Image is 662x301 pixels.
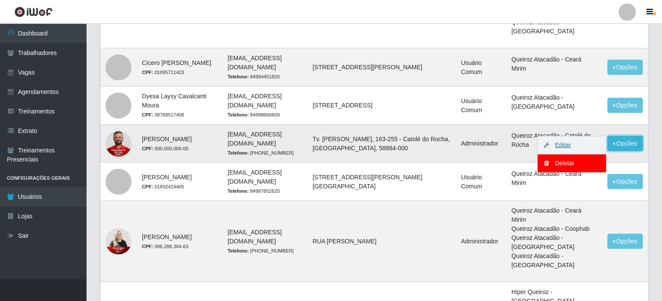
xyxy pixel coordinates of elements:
td: [EMAIL_ADDRESS][DOMAIN_NAME] [222,87,307,125]
strong: Telefone: [228,150,249,155]
td: [PERSON_NAME] [137,201,222,282]
li: Queiroz Atacadão - [GEOGRAPHIC_DATA] [511,233,597,252]
li: Queiroz Atacadão - [GEOGRAPHIC_DATA] [511,93,597,111]
small: 84998666609 [228,112,280,117]
li: Queiroz Atacadão - Ceará Mirim [511,55,597,73]
td: [EMAIL_ADDRESS][DOMAIN_NAME] [222,49,307,87]
td: Administrador [456,201,507,282]
td: [PERSON_NAME] [137,163,222,201]
strong: CPF: [142,112,153,117]
td: [STREET_ADDRESS] [308,87,456,125]
td: Usuário Comum [456,49,507,87]
button: Opções [607,60,643,75]
td: [STREET_ADDRESS][PERSON_NAME] [308,49,456,87]
td: [EMAIL_ADDRESS][DOMAIN_NAME] [222,163,307,201]
td: [STREET_ADDRESS][PERSON_NAME] [GEOGRAPHIC_DATA] [308,163,456,201]
strong: CPF: [142,184,153,189]
td: [PERSON_NAME] [137,125,222,163]
div: Deletar [546,159,598,168]
strong: CPF: [142,244,153,249]
strong: Telefone: [228,74,249,79]
strong: Telefone: [228,188,249,194]
small: 01095711423 [142,70,184,75]
td: Cícero [PERSON_NAME] [137,49,222,87]
td: Dyesa Laysy Cavalcanti Moura [137,87,222,125]
a: Editar [546,142,571,149]
td: Usuário Comum [456,87,507,125]
small: 000.000.000-00 [142,146,189,151]
small: 08768517408 [142,112,184,117]
td: Usuário Comum [456,163,507,201]
button: Opções [607,136,643,151]
button: Opções [607,234,643,249]
strong: CPF: [142,146,153,151]
li: Queiroz Atacadão - Coophab [511,224,597,233]
small: 84994451820 [228,74,280,79]
td: [EMAIL_ADDRESS][DOMAIN_NAME] [222,125,307,163]
small: [PHONE_NUMBER] [228,248,294,253]
li: Queiroz Atacadão - Catolé do Rocha [511,131,597,149]
small: 01832424405 [142,184,184,189]
td: RUA [PERSON_NAME] [308,201,456,282]
strong: CPF: [142,70,153,75]
strong: Telefone: [228,112,249,117]
small: 84987852620 [228,188,280,194]
strong: Telefone: [228,248,249,253]
small: 096.288.364-63 [142,244,189,249]
td: Tv. [PERSON_NAME], 163-255 - Catolé do Rocha, [GEOGRAPHIC_DATA], 58884-000 [308,125,456,163]
button: Opções [607,98,643,113]
li: Queiroz Atacadão - Ceará Mirim [511,169,597,188]
li: Queiroz Atacadão - [GEOGRAPHIC_DATA] [511,18,597,36]
img: CoreUI Logo [14,6,53,17]
small: [PHONE_NUMBER] [228,150,294,155]
td: [EMAIL_ADDRESS][DOMAIN_NAME] [222,201,307,282]
li: Queiroz Atacadão - Ceará Mirim [511,206,597,224]
button: Opções [607,174,643,189]
li: Queiroz Atacadão - [GEOGRAPHIC_DATA] [511,252,597,270]
td: Administrador [456,125,507,163]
